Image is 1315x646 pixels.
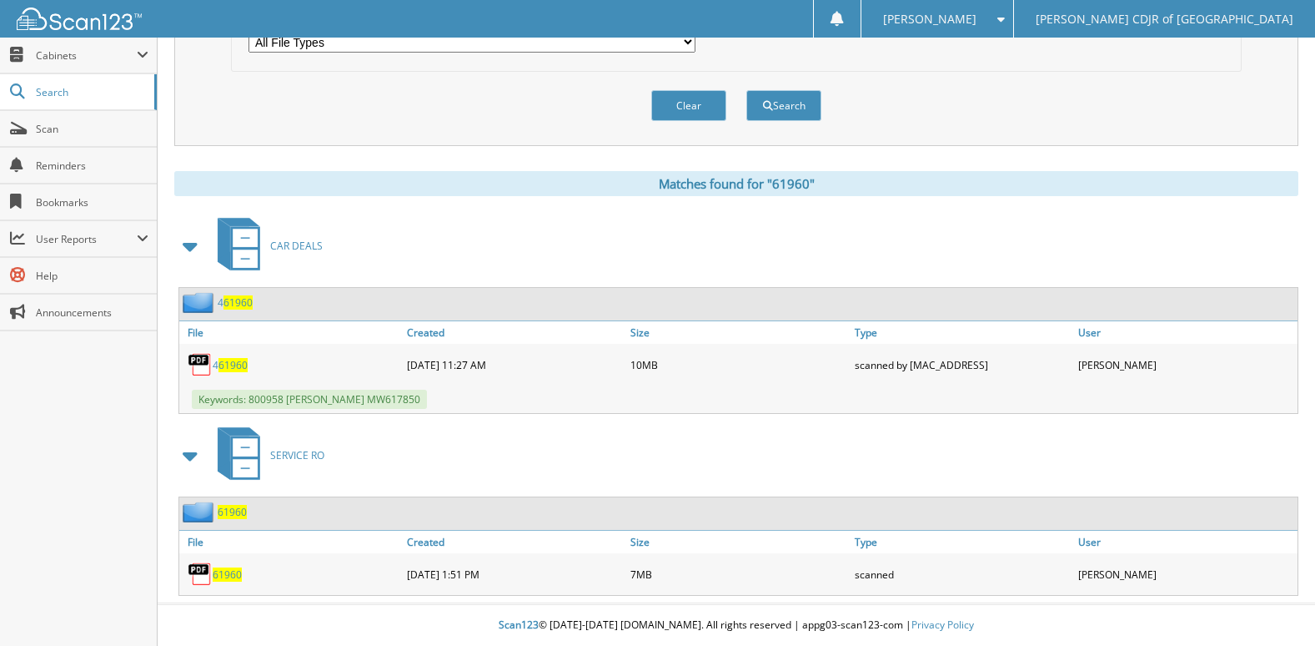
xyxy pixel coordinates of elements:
button: Clear [651,90,726,121]
a: Privacy Policy [911,618,974,632]
div: [DATE] 11:27 AM [403,348,626,381]
span: SERVICE RO [270,448,324,462]
div: scanned [851,558,1074,591]
a: User [1074,531,1297,553]
a: 61960 [213,568,242,582]
img: PDF.png [188,562,213,587]
div: scanned by [MAC_ADDRESS] [851,348,1074,381]
a: 461960 [213,358,248,372]
div: [DATE] 1:51 PM [403,558,626,591]
a: CAR DEALS [208,213,323,279]
img: folder2.png [183,292,218,313]
div: [PERSON_NAME] [1074,558,1297,591]
span: Cabinets [36,48,137,63]
span: Help [36,269,148,283]
span: [PERSON_NAME] [883,14,976,24]
div: [PERSON_NAME] [1074,348,1297,381]
iframe: Chat Widget [1232,566,1315,646]
span: Scan [36,122,148,136]
a: File [179,321,403,344]
a: File [179,531,403,553]
div: 7MB [626,558,850,591]
span: [PERSON_NAME] CDJR of [GEOGRAPHIC_DATA] [1036,14,1293,24]
img: folder2.png [183,502,218,522]
a: SERVICE RO [208,422,324,488]
img: scan123-logo-white.svg [17,8,142,30]
span: User Reports [36,232,137,246]
span: Search [36,85,146,99]
span: Bookmarks [36,195,148,209]
img: PDF.png [188,352,213,377]
div: 10MB [626,348,850,381]
span: 61960 [218,358,248,372]
a: Type [851,321,1074,344]
span: Reminders [36,159,148,173]
span: Announcements [36,305,148,320]
span: CAR DEALS [270,239,323,253]
a: Size [626,531,850,553]
a: 61960 [218,505,247,519]
a: Created [403,321,626,344]
div: © [DATE]-[DATE] [DOMAIN_NAME]. All rights reserved | appg03-scan123-com | [158,605,1315,646]
a: Type [851,531,1074,553]
a: Size [626,321,850,344]
a: 461960 [218,295,253,310]
a: User [1074,321,1297,344]
button: Search [746,90,821,121]
span: Keywords: 800958 [PERSON_NAME] MW617850 [192,390,427,409]
a: Created [403,531,626,553]
div: Matches found for "61960" [174,171,1298,196]
span: Scan123 [499,618,539,632]
span: 61960 [223,295,253,310]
